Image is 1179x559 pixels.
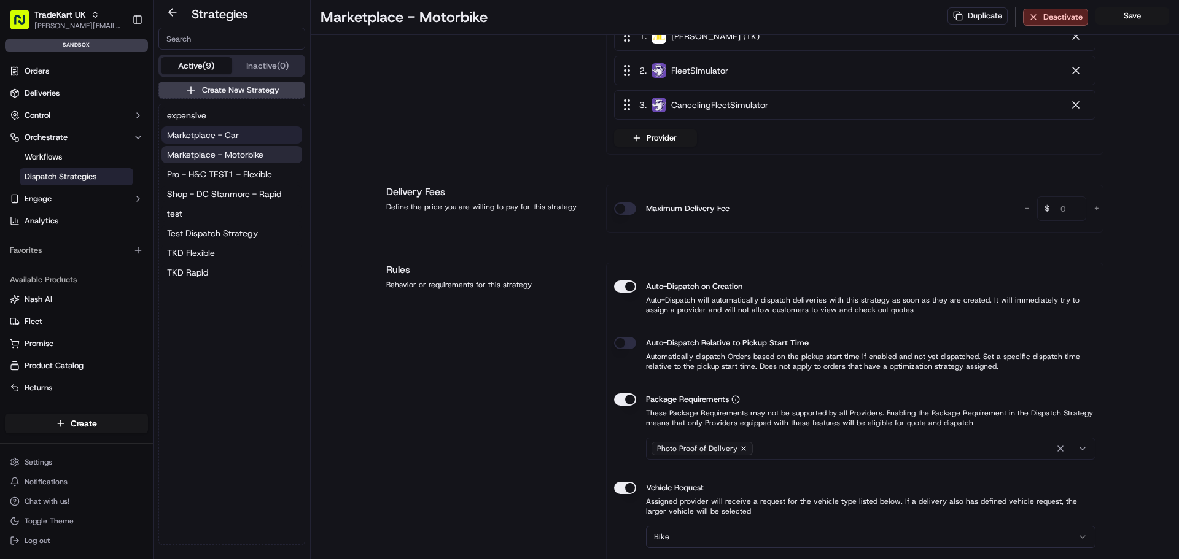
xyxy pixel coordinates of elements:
button: Package Requirements [731,395,740,404]
label: Maximum Delivery Fee [646,202,730,215]
a: Returns [10,382,143,393]
button: Settings [5,453,148,471]
button: Control [5,106,148,125]
p: Welcome 👋 [12,49,224,69]
button: TKD Flexible [161,244,302,261]
span: CancelingFleetSimulator [671,99,768,111]
button: Deactivate [1023,9,1088,26]
span: Orders [25,66,49,77]
div: Start new chat [42,117,201,129]
a: Nash AI [10,294,143,305]
button: Toggle Theme [5,512,148,530]
span: Analytics [25,215,58,226]
span: Promise [25,338,53,349]
div: Favorites [5,241,148,260]
div: Behavior or requirements for this strategy [386,280,591,290]
span: Returns [25,382,52,393]
img: Nash [12,12,37,37]
a: TKD Rapid [161,264,302,281]
span: Log out [25,536,50,546]
a: Marketplace - Car [161,126,302,144]
span: Product Catalog [25,360,84,371]
a: Product Catalog [10,360,143,371]
span: Toggle Theme [25,516,74,526]
span: API Documentation [116,178,197,190]
span: Create [71,417,97,430]
img: FleetSimulator.png [652,98,666,112]
div: 1 . [620,29,760,43]
button: Promise [5,334,148,353]
button: Active (9) [161,57,232,74]
span: Orchestrate [25,132,68,143]
span: [PERSON_NAME] (TK) [671,30,760,42]
label: Vehicle Request [646,482,704,494]
span: Workflows [25,152,62,163]
span: test [167,207,182,220]
span: TradeKart UK [34,9,86,21]
button: Create [5,414,148,433]
button: Nash AI [5,290,148,309]
button: expensive [161,107,302,124]
a: test [161,205,302,222]
div: 2. FleetSimulator [614,56,1095,85]
span: Photo Proof of Delivery [657,444,737,453]
span: Notifications [25,477,68,487]
span: FleetSimulator [671,64,728,77]
a: Dispatch Strategies [20,168,133,185]
button: Product Catalog [5,356,148,376]
button: Shop - DC Stanmore - Rapid [161,185,302,202]
p: These Package Requirements may not be supported by all Providers. Enabling the Package Requiremen... [614,408,1095,428]
span: Package Requirements [646,393,729,406]
p: Assigned provider will receive a request for the vehicle type listed below. If a delivery also ha... [614,496,1095,516]
button: Orchestrate [5,128,148,147]
span: Marketplace - Motorbike [167,148,263,161]
div: sandbox [5,39,148,52]
span: Deliveries [25,88,60,99]
button: Photo Proof of Delivery [646,438,1095,460]
button: Fleet [5,312,148,331]
span: Engage [25,193,52,204]
p: Auto-Dispatch will automatically dispatch deliveries with this strategy as soon as they are creat... [614,295,1095,315]
button: Inactive (0) [232,57,303,74]
button: Start new chat [209,121,224,136]
span: Marketplace - Car [167,129,239,141]
a: Fleet [10,316,143,327]
span: Knowledge Base [25,178,94,190]
a: Deliveries [5,83,148,103]
span: Test Dispatch Strategy [167,227,258,239]
span: Chat with us! [25,496,69,506]
div: 2 . [620,64,728,77]
div: 3 . [620,98,768,112]
span: Settings [25,457,52,467]
span: expensive [167,109,206,121]
div: We're available if you need us! [42,129,155,139]
a: Powered byPylon [87,207,149,217]
a: Workflows [20,148,133,166]
img: FleetSimulator.png [652,63,666,78]
a: Analytics [5,211,148,231]
span: TKD Rapid [167,266,208,279]
button: TradeKart UK[PERSON_NAME][EMAIL_ADDRESS][DOMAIN_NAME] [5,5,127,34]
button: Pro - H&C TEST1 - Flexible [161,166,302,183]
button: Notifications [5,473,148,490]
h1: Rules [386,263,591,277]
button: Provider [614,129,697,147]
div: 💻 [104,179,114,189]
button: Create New Strategy [158,82,305,99]
span: Nash AI [25,294,52,305]
button: Marketplace - Motorbike [161,146,302,163]
div: 📗 [12,179,22,189]
h2: Strategies [192,6,248,23]
input: Got a question? Start typing here... [32,79,221,92]
span: Fleet [25,316,42,327]
div: Define the price you are willing to pay for this strategy [386,202,591,212]
button: Log out [5,532,148,549]
label: Auto-Dispatch on Creation [646,280,742,293]
img: 1736555255976-a54dd68f-1ca7-489b-9aae-adbdc363a1c4 [12,117,34,139]
span: Pylon [122,208,149,217]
